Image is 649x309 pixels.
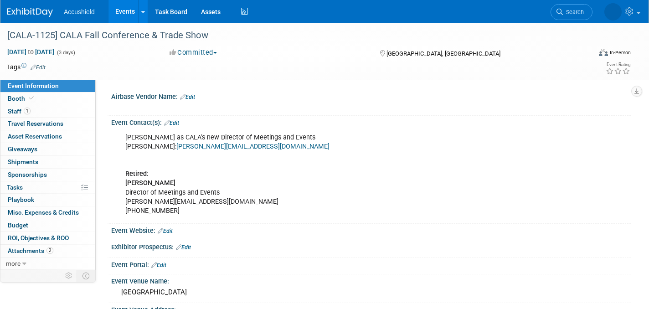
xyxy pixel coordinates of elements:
td: Tags [7,62,46,72]
div: Event Portal: [111,258,631,270]
span: Giveaways [8,145,37,153]
span: Accushield [64,8,95,15]
a: Attachments2 [0,245,95,257]
td: Toggle Event Tabs [77,270,96,282]
span: Budget [8,221,28,229]
a: Asset Reservations [0,130,95,143]
b: [PERSON_NAME] [125,179,175,187]
span: Shipments [8,158,38,165]
span: Travel Reservations [8,120,63,127]
a: Search [551,4,592,20]
a: Travel Reservations [0,118,95,130]
td: Personalize Event Tab Strip [61,270,77,282]
div: Airbase Vendor Name: [111,90,631,102]
div: Event Rating [606,62,630,67]
span: Sponsorships [8,171,47,178]
span: [GEOGRAPHIC_DATA], [GEOGRAPHIC_DATA] [386,50,500,57]
span: (3 days) [56,50,75,56]
a: Shipments [0,156,95,168]
a: more [0,257,95,270]
a: Tasks [0,181,95,194]
span: 1 [24,108,31,114]
a: Playbook [0,194,95,206]
a: Edit [180,94,195,100]
span: Staff [8,108,31,115]
span: Booth [8,95,36,102]
div: Event Venue Name: [111,274,631,286]
i: Booth reservation complete [29,96,34,101]
span: ROI, Objectives & ROO [8,234,69,242]
a: Edit [31,64,46,71]
div: In-Person [609,49,631,56]
div: Event Website: [111,224,631,236]
div: [PERSON_NAME] as CALA’s new Director of Meetings and Events [PERSON_NAME]: Director of Meetings a... [119,129,531,220]
div: [CALA-1125] CALA Fall Conference & Trade Show [4,27,577,44]
span: Attachments [8,247,53,254]
img: Format-Inperson.png [599,49,608,56]
span: Event Information [8,82,59,89]
span: more [6,260,21,267]
a: Misc. Expenses & Credits [0,206,95,219]
span: 2 [46,247,53,254]
a: Event Information [0,80,95,92]
a: Edit [164,120,179,126]
a: Edit [151,262,166,268]
span: Playbook [8,196,34,203]
div: Event Contact(s): [111,116,631,128]
div: [GEOGRAPHIC_DATA] [118,285,624,299]
b: Retired: [125,170,149,178]
button: Committed [166,48,221,57]
div: Event Format [538,47,631,61]
a: Booth [0,93,95,105]
a: Budget [0,219,95,232]
a: ROI, Objectives & ROO [0,232,95,244]
span: [DATE] [DATE] [7,48,55,56]
a: Edit [176,244,191,251]
img: ExhibitDay [7,8,53,17]
a: Giveaways [0,143,95,155]
img: Peggy White [604,3,622,21]
div: Exhibitor Prospectus: [111,240,631,252]
span: Search [563,9,584,15]
a: Staff1 [0,105,95,118]
span: Misc. Expenses & Credits [8,209,79,216]
a: Sponsorships [0,169,95,181]
a: [PERSON_NAME][EMAIL_ADDRESS][DOMAIN_NAME] [176,143,330,150]
a: Edit [158,228,173,234]
span: Tasks [7,184,23,191]
span: Asset Reservations [8,133,62,140]
span: to [26,48,35,56]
